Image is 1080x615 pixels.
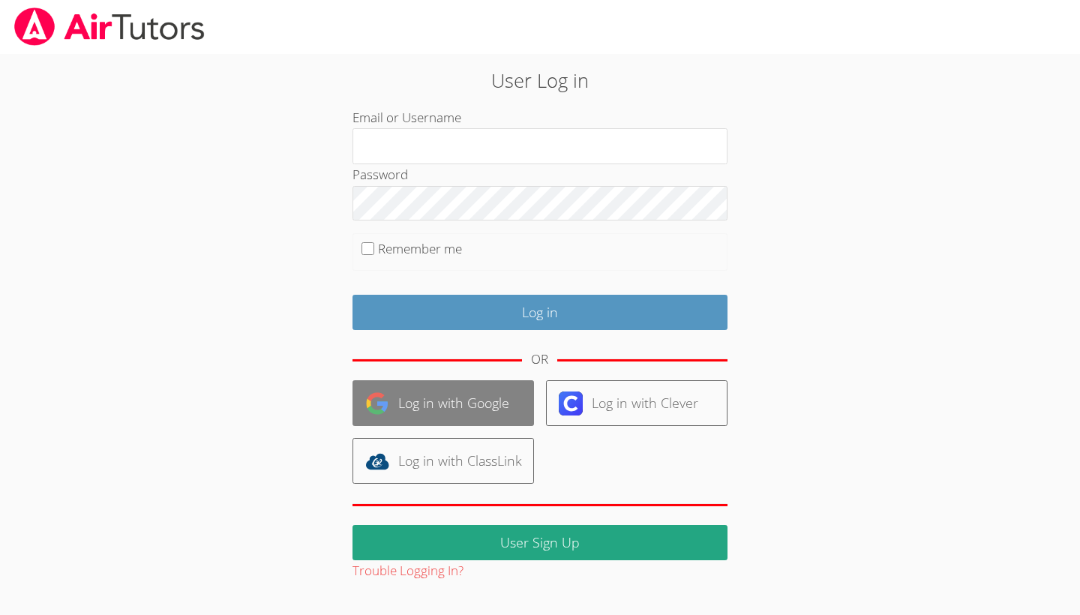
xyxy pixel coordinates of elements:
img: airtutors_banner-c4298cdbf04f3fff15de1276eac7730deb9818008684d7c2e4769d2f7ddbe033.png [13,7,206,46]
label: Password [352,166,408,183]
img: google-logo-50288ca7cdecda66e5e0955fdab243c47b7ad437acaf1139b6f446037453330a.svg [365,391,389,415]
label: Email or Username [352,109,461,126]
div: OR [531,349,548,370]
a: Log in with Clever [546,380,727,426]
a: User Sign Up [352,525,727,560]
a: Log in with ClassLink [352,438,534,484]
button: Trouble Logging In? [352,560,463,582]
img: classlink-logo-d6bb404cc1216ec64c9a2012d9dc4662098be43eaf13dc465df04b49fa7ab582.svg [365,449,389,473]
input: Log in [352,295,727,330]
img: clever-logo-6eab21bc6e7a338710f1a6ff85c0baf02591cd810cc4098c63d3a4b26e2feb20.svg [559,391,583,415]
h2: User Log in [248,66,832,94]
a: Log in with Google [352,380,534,426]
label: Remember me [378,240,462,257]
